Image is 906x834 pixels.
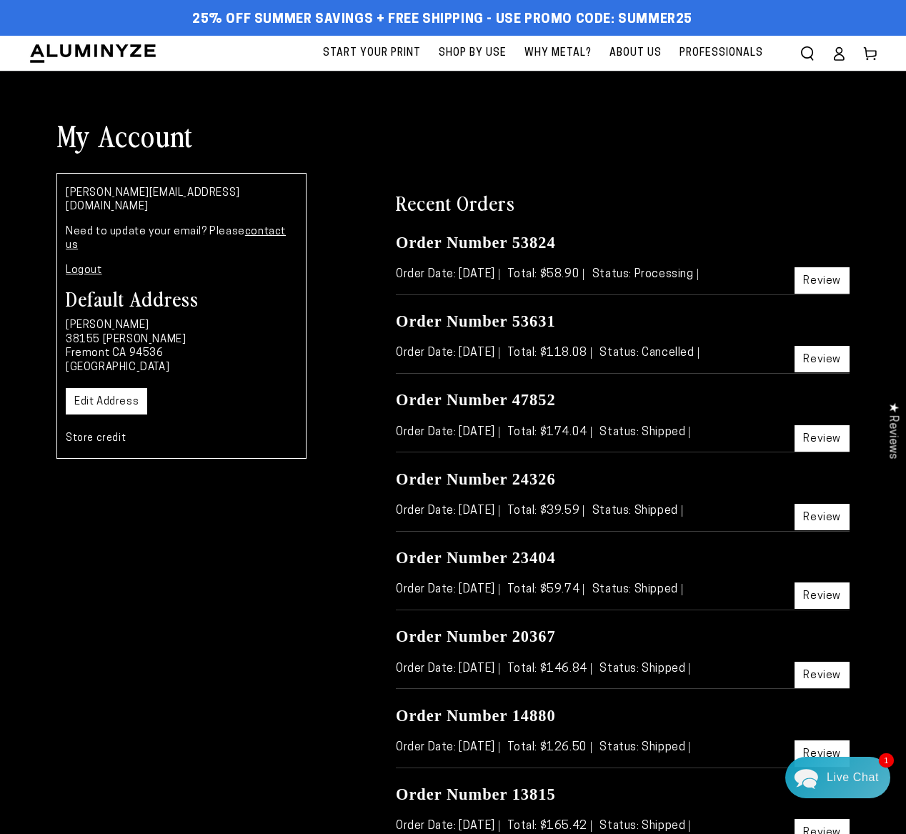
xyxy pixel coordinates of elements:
span: Order Date: [DATE] [396,347,499,359]
a: Shop By Use [432,36,514,71]
a: Review [795,740,850,767]
div: Contact Us Directly [827,757,879,798]
span: Status: Shipped [599,742,690,753]
h1: My Account [56,116,850,154]
span: Total: $39.59 [507,505,584,517]
a: Order Number 24326 [396,470,556,488]
span: Order Date: [DATE] [396,584,499,595]
a: Order Number 23404 [396,549,556,567]
img: Marie J [104,21,141,59]
a: Review [795,582,850,609]
span: Total: $146.84 [507,663,591,675]
a: Order Number 13815 [396,785,556,803]
p: Thank you and I'm glad you love our products. I'm sure the next one will be amazing. [47,156,277,169]
span: Order Date: [DATE] [396,820,499,832]
span: 25% off Summer Savings + Free Shipping - Use Promo Code: SUMMER25 [192,12,692,28]
span: Why Metal? [524,44,592,62]
div: Recent Conversations [29,114,274,128]
a: Review [795,346,850,372]
a: Review [795,267,850,294]
div: [PERSON_NAME] [65,141,251,154]
h3: Default Address [66,288,297,308]
div: Chat widget toggle [785,757,890,798]
span: Status: Shipped [599,820,690,832]
span: Order Date: [DATE] [396,663,499,675]
a: Logout [66,265,102,276]
span: Total: $58.90 [507,269,584,280]
span: Total: $59.74 [507,584,584,595]
a: Start Your Print [316,36,428,71]
span: Order Date: [DATE] [396,427,499,438]
span: Status: Shipped [592,584,682,595]
span: Shop By Use [439,44,507,62]
a: Review [795,662,850,688]
a: Order Number 53631 [396,312,556,330]
img: Aluminyze [29,43,157,64]
summary: Search our site [792,38,823,69]
p: [PERSON_NAME][EMAIL_ADDRESS][DOMAIN_NAME] [66,187,297,214]
a: About Us [602,36,669,71]
p: Need to update your email? Please [66,225,297,253]
img: d43a2b16f90f7195f4c1ce3167853375 [47,140,61,154]
span: Professionals [679,44,763,62]
span: Status: Processing [592,269,698,280]
a: Edit Address [66,388,147,414]
span: Total: $165.42 [507,820,591,832]
a: Order Number 14880 [396,707,556,725]
span: 1 [879,753,894,768]
p: [PERSON_NAME] 38155 [PERSON_NAME] Fremont CA 94536 [GEOGRAPHIC_DATA] [66,319,297,374]
a: Order Number 53824 [396,234,556,252]
span: About Us [609,44,662,62]
span: Status: Shipped [592,505,682,517]
span: Status: Shipped [599,663,690,675]
span: Order Date: [DATE] [396,505,499,517]
img: Helga [164,21,201,59]
span: Total: $126.50 [507,742,591,753]
span: Order Date: [DATE] [396,269,499,280]
div: [DATE] [251,142,277,153]
a: Review [795,425,850,452]
h2: Recent Orders [396,189,850,215]
a: Professionals [672,36,770,71]
span: Status: Shipped [599,427,690,438]
a: Send a Message [96,431,208,454]
span: Re:amaze [154,406,193,419]
a: Why Metal? [517,36,599,71]
div: We usually reply in a few hours. [21,66,283,79]
span: Order Date: [DATE] [396,742,499,753]
span: We run on [109,409,193,417]
img: John [134,21,171,59]
span: Start Your Print [323,44,421,62]
span: Total: $174.04 [507,427,591,438]
a: Review [795,504,850,530]
span: Status: Cancelled [599,347,698,359]
div: Click to open Judge.me floating reviews tab [879,391,906,470]
a: Order Number 20367 [396,627,556,645]
a: Store credit [66,433,126,444]
a: Order Number 47852 [396,391,556,409]
span: Total: $118.08 [507,347,591,359]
